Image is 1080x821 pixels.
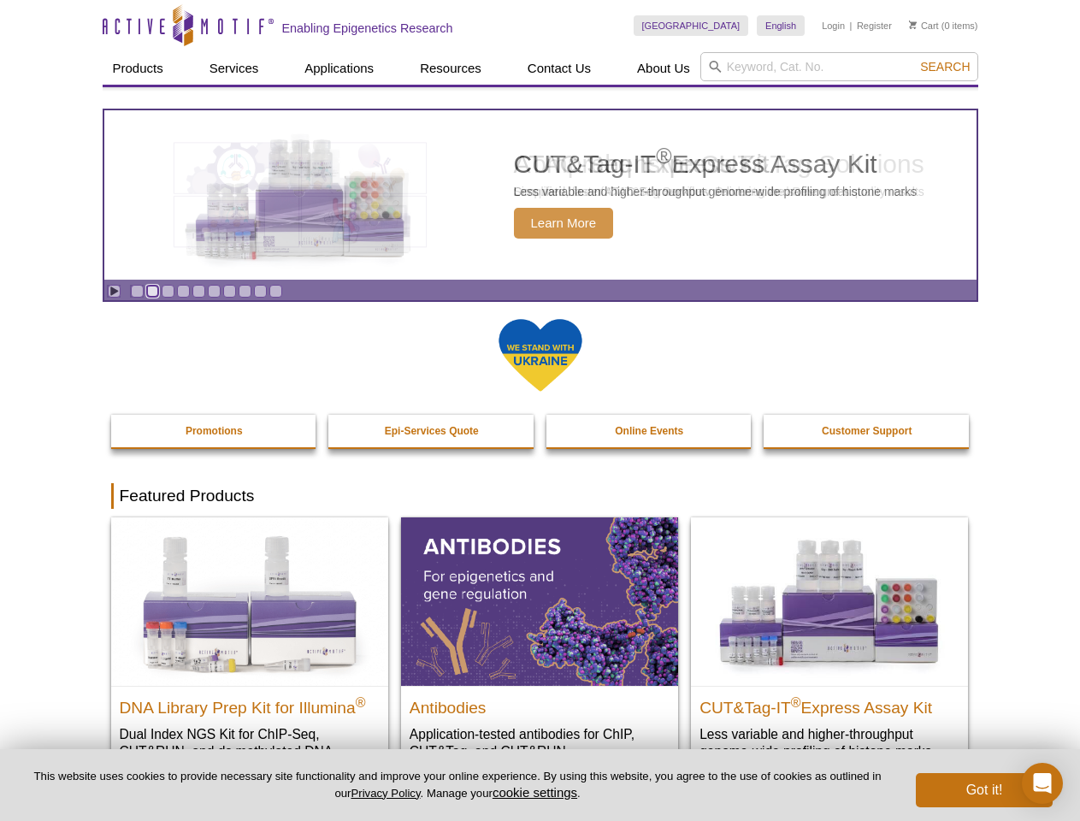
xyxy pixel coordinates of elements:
[208,285,221,298] a: Go to slide 6
[634,15,749,36] a: [GEOGRAPHIC_DATA]
[915,59,975,74] button: Search
[103,52,174,85] a: Products
[27,769,888,801] p: This website uses cookies to provide necessary site functionality and improve your online experie...
[111,415,318,447] a: Promotions
[120,725,380,777] p: Dual Index NGS Kit for ChIP-Seq, CUT&RUN, and ds methylated DNA assays.
[909,21,917,29] img: Your Cart
[104,110,977,280] article: CUT&Tag-IT Express Assay Kit
[104,110,977,280] a: CUT&Tag-IT Express Assay Kit CUT&Tag-IT®Express Assay Kit Less variable and higher-throughput gen...
[493,785,577,800] button: cookie settings
[131,285,144,298] a: Go to slide 1
[108,285,121,298] a: Toggle autoplay
[909,20,939,32] a: Cart
[410,52,492,85] a: Resources
[328,415,535,447] a: Epi-Services Quote
[356,694,366,709] sup: ®
[111,517,388,794] a: DNA Library Prep Kit for Illumina DNA Library Prep Kit for Illumina® Dual Index NGS Kit for ChIP-...
[401,517,678,777] a: All Antibodies Antibodies Application-tested antibodies for ChIP, CUT&Tag, and CUT&RUN.
[351,787,420,800] a: Privacy Policy
[656,144,671,168] sup: ®
[691,517,968,777] a: CUT&Tag-IT® Express Assay Kit CUT&Tag-IT®Express Assay Kit Less variable and higher-throughput ge...
[120,691,380,717] h2: DNA Library Prep Kit for Illumina
[514,151,918,177] h2: CUT&Tag-IT Express Assay Kit
[757,15,805,36] a: English
[850,15,853,36] li: |
[822,425,912,437] strong: Customer Support
[920,60,970,74] span: Search
[916,773,1053,807] button: Got it!
[514,208,614,239] span: Learn More
[410,691,670,717] h2: Antibodies
[517,52,601,85] a: Contact Us
[791,694,801,709] sup: ®
[111,517,388,685] img: DNA Library Prep Kit for Illumina
[186,425,243,437] strong: Promotions
[269,285,282,298] a: Go to slide 10
[410,725,670,760] p: Application-tested antibodies for ChIP, CUT&Tag, and CUT&RUN.
[401,517,678,685] img: All Antibodies
[546,415,753,447] a: Online Events
[111,483,970,509] h2: Featured Products
[1022,763,1063,804] div: Open Intercom Messenger
[699,691,959,717] h2: CUT&Tag-IT Express Assay Kit
[691,517,968,685] img: CUT&Tag-IT® Express Assay Kit
[192,285,205,298] a: Go to slide 5
[857,20,892,32] a: Register
[627,52,700,85] a: About Us
[615,425,683,437] strong: Online Events
[514,184,918,199] p: Less variable and higher-throughput genome-wide profiling of histone marks
[385,425,479,437] strong: Epi-Services Quote
[199,52,269,85] a: Services
[177,285,190,298] a: Go to slide 4
[239,285,251,298] a: Go to slide 8
[162,285,174,298] a: Go to slide 3
[223,285,236,298] a: Go to slide 7
[699,725,959,760] p: Less variable and higher-throughput genome-wide profiling of histone marks​.
[254,285,267,298] a: Go to slide 9
[700,52,978,81] input: Keyword, Cat. No.
[909,15,978,36] li: (0 items)
[282,21,453,36] h2: Enabling Epigenetics Research
[294,52,384,85] a: Applications
[764,415,971,447] a: Customer Support
[498,317,583,393] img: We Stand With Ukraine
[822,20,845,32] a: Login
[159,101,441,289] img: CUT&Tag-IT Express Assay Kit
[146,285,159,298] a: Go to slide 2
